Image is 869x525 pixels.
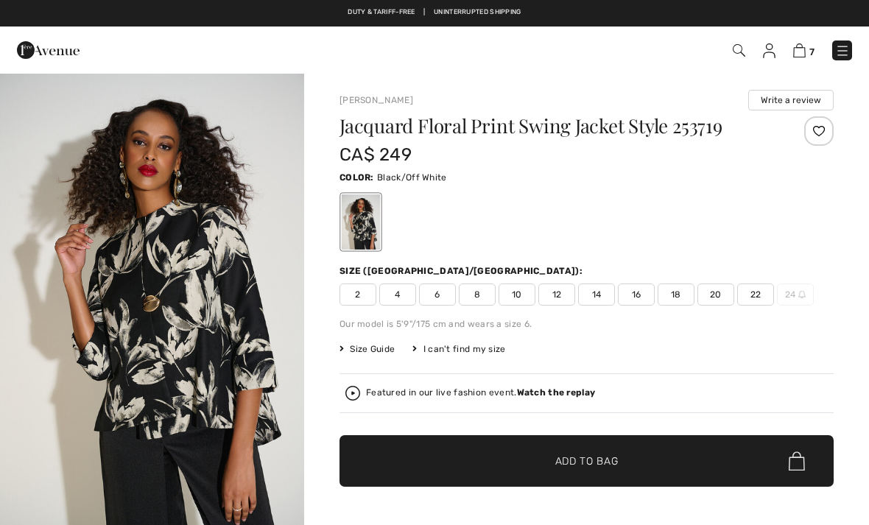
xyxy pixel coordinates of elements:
span: 20 [697,283,734,306]
h1: Jacquard Floral Print Swing Jacket Style 253719 [339,116,751,135]
span: 2 [339,283,376,306]
strong: Watch the replay [517,387,596,398]
span: 7 [809,46,815,57]
span: Color: [339,172,374,183]
span: 4 [379,283,416,306]
span: 10 [499,283,535,306]
img: Search [733,44,745,57]
span: 12 [538,283,575,306]
span: 6 [419,283,456,306]
div: Featured in our live fashion event. [366,388,595,398]
img: My Info [763,43,775,58]
img: Bag.svg [789,451,805,471]
div: Our model is 5'9"/175 cm and wears a size 6. [339,317,834,331]
a: 1ère Avenue [17,42,80,56]
span: 24 [777,283,814,306]
button: Write a review [748,90,834,110]
a: [PERSON_NAME] [339,95,413,105]
button: Add to Bag [339,435,834,487]
a: 7 [793,41,815,59]
span: Add to Bag [555,454,619,469]
img: Menu [835,43,850,58]
img: Shopping Bag [793,43,806,57]
span: 14 [578,283,615,306]
div: I can't find my size [412,342,505,356]
span: Black/Off White [377,172,447,183]
span: 8 [459,283,496,306]
span: 16 [618,283,655,306]
img: Watch the replay [345,386,360,401]
span: 22 [737,283,774,306]
div: Size ([GEOGRAPHIC_DATA]/[GEOGRAPHIC_DATA]): [339,264,585,278]
span: Size Guide [339,342,395,356]
span: 18 [658,283,694,306]
div: Black/Off White [342,194,380,250]
span: CA$ 249 [339,144,412,165]
img: 1ère Avenue [17,35,80,65]
img: ring-m.svg [798,291,806,298]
